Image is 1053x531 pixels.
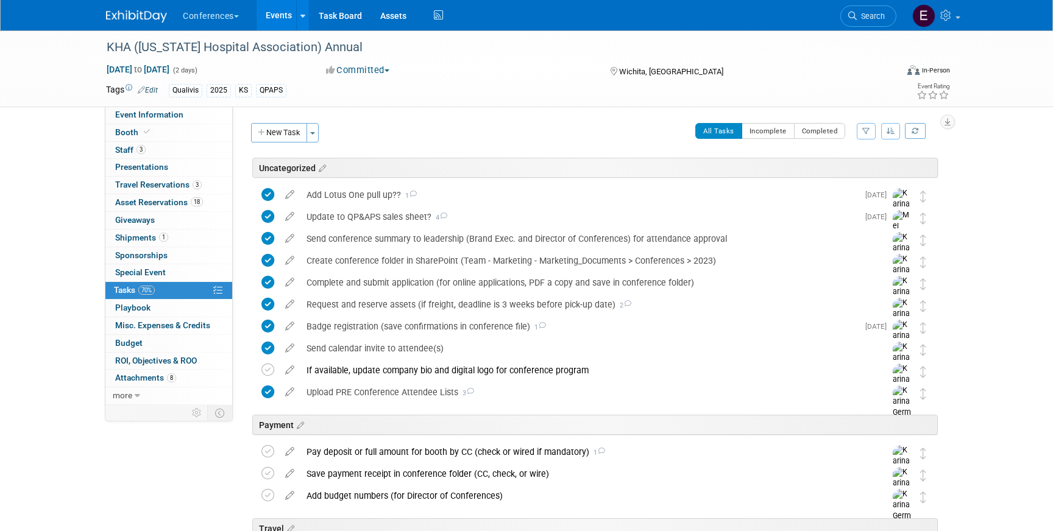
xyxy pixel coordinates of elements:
i: Move task [920,366,926,378]
div: Create conference folder in SharePoint (Team - Marketing - Marketing_Documents > Conferences > 2023) [300,250,868,271]
span: Attachments [115,373,176,382]
a: Refresh [905,123,926,139]
a: Asset Reservations18 [105,194,232,211]
a: edit [279,490,300,501]
button: Incomplete [742,123,795,139]
span: Staff [115,145,146,155]
div: Update to QP&APS sales sheet? [300,206,858,227]
span: Tasks [114,285,155,295]
a: Travel Reservations3 [105,177,232,194]
span: Travel Reservations [115,180,202,189]
a: edit [279,365,300,376]
div: Uncategorized [252,158,938,178]
span: [DATE] [865,191,893,199]
a: Shipments1 [105,230,232,247]
img: Karina German [893,188,911,231]
span: 1 [401,192,417,200]
span: to [132,65,144,74]
img: ExhibitDay [106,10,167,23]
span: ROI, Objectives & ROO [115,356,197,365]
img: Karina German [893,364,911,407]
span: Presentations [115,162,168,172]
a: Sponsorships [105,247,232,264]
span: Budget [115,338,143,348]
div: 2025 [207,84,231,97]
img: Mel Liwanag [893,210,911,253]
span: 18 [191,197,203,206]
button: Completed [794,123,846,139]
a: edit [279,343,300,354]
a: edit [279,387,300,398]
div: Event Rating [916,83,949,90]
span: Giveaways [115,215,155,225]
div: Send conference summary to leadership (Brand Exec. and Director of Conferences) for attendance ap... [300,228,868,249]
a: ROI, Objectives & ROO [105,353,232,370]
span: Event Information [115,110,183,119]
span: 3 [193,180,202,189]
span: 3 [458,389,474,397]
div: Badge registration (save confirmations in conference file) [300,316,858,337]
i: Booth reservation complete [144,128,150,135]
img: Karina German [893,232,911,275]
span: 70% [138,286,155,295]
a: Attachments8 [105,370,232,387]
a: Edit sections [294,418,304,431]
a: edit [279,233,300,244]
a: Edit [138,86,158,94]
img: Erin Anderson [912,4,935,27]
div: KS [235,84,252,97]
td: Personalize Event Tab Strip [186,405,208,421]
td: Toggle Event Tabs [208,405,233,421]
span: 1 [589,449,605,457]
i: Move task [920,256,926,268]
a: edit [279,299,300,310]
button: All Tasks [695,123,742,139]
a: Giveaways [105,212,232,229]
span: Asset Reservations [115,197,203,207]
div: Save payment receipt in conference folder (CC, check, or wire) [300,463,868,484]
a: Presentations [105,159,232,176]
a: edit [279,255,300,266]
img: Karina German [893,320,911,363]
img: Karina German [893,298,911,341]
a: edit [279,189,300,200]
i: Move task [920,469,926,481]
a: Search [840,5,896,27]
img: Karina German [893,276,911,319]
span: Wichita, [GEOGRAPHIC_DATA] [619,67,723,76]
div: KHA ([US_STATE] Hospital Association) Annual [102,37,878,58]
img: Karina German [893,254,911,297]
span: [DATE] [865,213,893,221]
span: [DATE] [865,322,893,331]
div: Add Lotus One pull up?? [300,185,858,205]
img: Karina German [893,445,911,488]
div: If available, update company bio and digital logo for conference program [300,360,868,381]
button: Committed [322,64,394,77]
span: 2 [615,301,631,309]
span: Special Event [115,267,166,277]
span: Misc. Expenses & Credits [115,320,210,330]
td: Tags [106,83,158,97]
span: 8 [167,373,176,382]
i: Move task [920,213,926,224]
div: Payment [252,415,938,435]
div: Qualivis [169,84,202,97]
a: edit [279,468,300,479]
a: Misc. Expenses & Credits [105,317,232,334]
i: Move task [920,322,926,334]
span: 4 [431,214,447,222]
span: Playbook [115,303,151,312]
a: edit [279,446,300,457]
a: edit [279,277,300,288]
span: Search [857,12,885,21]
a: Budget [105,335,232,352]
div: Request and reserve assets (if freight, deadline is 3 weeks before pick-up date) [300,294,868,315]
span: [DATE] [DATE] [106,64,170,75]
a: edit [279,321,300,332]
span: 1 [530,323,546,331]
img: Karina German [893,467,911,510]
a: Booth [105,124,232,141]
div: Pay deposit or full amount for booth by CC (check or wired if mandatory) [300,441,868,462]
span: Sponsorships [115,250,168,260]
a: more [105,387,232,404]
